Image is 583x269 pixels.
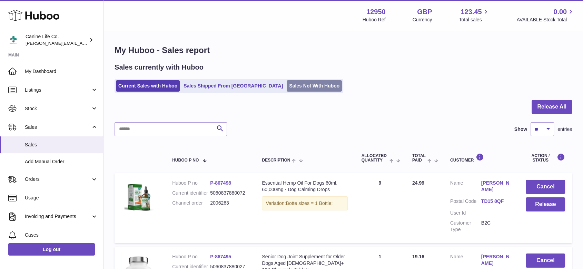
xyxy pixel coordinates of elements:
dt: Name [450,254,481,268]
span: Sales [25,142,98,148]
span: My Dashboard [25,68,98,75]
dt: Huboo P no [172,254,210,260]
dd: 5060837880072 [210,190,248,196]
span: 19.16 [412,254,424,259]
button: Release [526,197,565,211]
a: TD15 8QF [481,198,512,205]
dt: Postal Code [450,198,481,206]
a: [PERSON_NAME] [481,180,512,193]
span: 24.99 [412,180,424,186]
a: Current Sales with Huboo [116,80,180,92]
div: Action / Status [526,153,565,163]
span: ALLOCATED Quantity [362,154,388,163]
a: Sales Not With Huboo [287,80,342,92]
span: Botte sizes = 1 Bottle; [286,200,333,206]
td: 9 [355,173,405,243]
img: clsg-1-pack-shot-in-2000x2000px.jpg [121,180,156,214]
a: Log out [8,243,95,256]
span: Total paid [412,154,426,163]
span: Cases [25,232,98,238]
a: Sales Shipped From [GEOGRAPHIC_DATA] [181,80,285,92]
span: 123.45 [461,7,482,17]
div: Customer [450,153,512,163]
span: entries [557,126,572,133]
a: [PERSON_NAME] [481,254,512,267]
div: Currency [413,17,432,23]
h1: My Huboo - Sales report [115,45,572,56]
button: Release All [532,100,572,114]
span: [PERSON_NAME][EMAIL_ADDRESS][DOMAIN_NAME] [26,40,138,46]
span: AVAILABLE Stock Total [516,17,575,23]
span: Stock [25,105,91,112]
span: Huboo P no [172,158,199,163]
dd: 2006263 [210,200,248,206]
dt: Huboo P no [172,180,210,186]
span: Description [262,158,290,163]
span: Listings [25,87,91,93]
h2: Sales currently with Huboo [115,63,204,72]
label: Show [514,126,527,133]
a: P-867495 [210,254,231,259]
dt: User Id [450,210,481,216]
button: Cancel [526,180,565,194]
button: Cancel [526,254,565,268]
div: Canine Life Co. [26,33,88,46]
a: 123.45 Total sales [459,7,490,23]
dt: Current identifier [172,190,210,196]
a: 0.00 AVAILABLE Stock Total [516,7,575,23]
span: Total sales [459,17,490,23]
dt: Customer Type [450,220,481,233]
strong: GBP [417,7,432,17]
dt: Channel order [172,200,210,206]
dt: Name [450,180,481,195]
a: P-867498 [210,180,231,186]
span: Orders [25,176,91,183]
img: kevin@clsgltd.co.uk [8,35,19,45]
div: Essential Hemp Oil For Dogs 60ml, 60,000mg - Dog Calming Drops [262,180,347,193]
span: Sales [25,124,91,131]
div: Huboo Ref [363,17,386,23]
div: Variation: [262,196,347,210]
span: Add Manual Order [25,158,98,165]
span: Usage [25,195,98,201]
span: Invoicing and Payments [25,213,91,220]
strong: 12950 [366,7,386,17]
span: 0.00 [553,7,567,17]
dd: B2C [481,220,512,233]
